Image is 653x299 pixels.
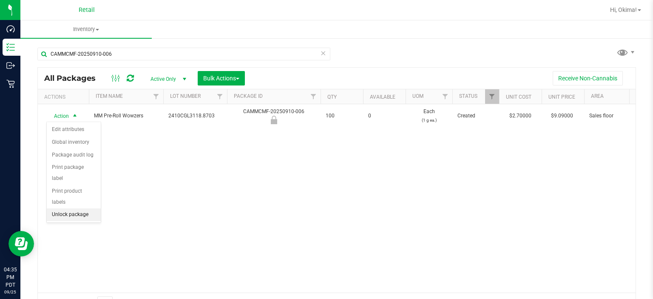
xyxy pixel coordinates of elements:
span: 100 [326,112,358,120]
li: Print product labels [47,185,101,208]
a: Qty [327,94,337,100]
span: Clear [320,48,326,59]
div: Actions [44,94,85,100]
a: Lot Number [170,93,201,99]
span: select [70,110,80,122]
span: 0 [368,112,400,120]
a: Unit Cost [506,94,531,100]
a: Filter [307,89,321,104]
li: Global inventory [47,136,101,149]
p: (1 g ea.) [411,116,447,124]
li: Edit attributes [47,123,101,136]
inline-svg: Outbound [6,61,15,70]
a: Unit Price [548,94,575,100]
a: Inventory [20,20,152,38]
li: Unlock package [47,208,101,221]
span: All Packages [44,74,104,83]
p: 09/25 [4,289,17,295]
span: Hi, Okima! [610,6,637,13]
a: Item Name [96,93,123,99]
a: Status [459,93,477,99]
input: Search Package ID, Item Name, SKU, Lot or Part Number... [37,48,330,60]
span: Retail [79,6,95,14]
span: MM Pre-Roll Wowzers [94,112,158,120]
a: Filter [438,89,452,104]
a: Filter [213,89,227,104]
span: Bulk Actions [203,75,239,82]
span: Action [46,110,69,122]
a: Filter [485,89,499,104]
a: UOM [412,93,423,99]
span: $9.09000 [547,110,577,122]
button: Receive Non-Cannabis [553,71,623,85]
span: Sales floor [589,112,643,120]
span: Each [411,108,447,124]
inline-svg: Dashboard [6,25,15,33]
td: $2.70000 [499,104,542,128]
span: Created [457,112,494,120]
button: Bulk Actions [198,71,245,85]
span: 2410CGL3118.8703 [168,112,222,120]
a: Area [591,93,604,99]
iframe: Resource center [9,231,34,256]
div: Newly Received [226,116,322,124]
inline-svg: Inventory [6,43,15,51]
a: Package ID [234,93,263,99]
a: Filter [149,89,163,104]
li: Print package label [47,161,101,185]
span: Inventory [20,26,152,33]
inline-svg: Retail [6,80,15,88]
p: 04:35 PM PDT [4,266,17,289]
li: Package audit log [47,149,101,162]
a: Available [370,94,395,100]
div: CAMMCMF-20250910-006 [226,108,322,124]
